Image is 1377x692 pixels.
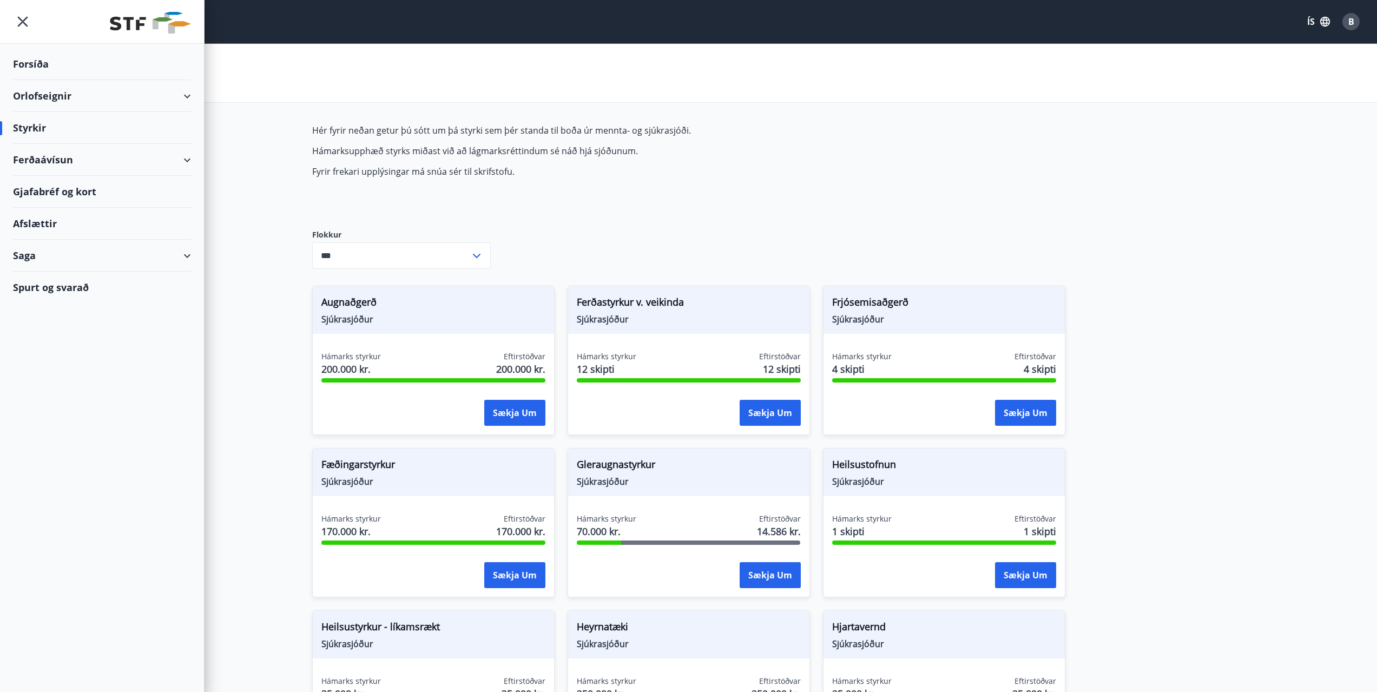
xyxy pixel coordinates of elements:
[321,351,381,362] span: Hámarks styrkur
[321,295,545,313] span: Augnaðgerð
[496,524,545,538] span: 170.000 kr.
[757,524,801,538] span: 14.586 kr.
[763,362,801,376] span: 12 skipti
[577,676,636,687] span: Hámarks styrkur
[321,513,381,524] span: Hámarks styrkur
[1014,676,1056,687] span: Eftirstöðvar
[1348,16,1354,28] span: B
[13,272,191,303] div: Spurt og svarað
[1014,513,1056,524] span: Eftirstöðvar
[321,313,545,325] span: Sjúkrasjóður
[759,513,801,524] span: Eftirstöðvar
[504,351,545,362] span: Eftirstöðvar
[577,313,801,325] span: Sjúkrasjóður
[1301,12,1336,31] button: ÍS
[577,295,801,313] span: Ferðastyrkur v. veikinda
[496,362,545,376] span: 200.000 kr.
[13,176,191,208] div: Gjafabréf og kort
[484,562,545,588] button: Sækja um
[577,524,636,538] span: 70.000 kr.
[312,124,823,136] p: Hér fyrir neðan getur þú sótt um þá styrki sem þér standa til boða úr mennta- og sjúkrasjóði.
[832,619,1056,638] span: Hjartavernd
[13,80,191,112] div: Orlofseignir
[832,524,892,538] span: 1 skipti
[321,457,545,476] span: Fæðingarstyrkur
[13,112,191,144] div: Styrkir
[832,362,892,376] span: 4 skipti
[13,12,32,31] button: menu
[13,208,191,240] div: Afslættir
[1338,9,1364,35] button: B
[832,676,892,687] span: Hámarks styrkur
[1014,351,1056,362] span: Eftirstöðvar
[832,638,1056,650] span: Sjúkrasjóður
[110,12,191,34] img: union_logo
[832,313,1056,325] span: Sjúkrasjóður
[759,676,801,687] span: Eftirstöðvar
[312,145,823,157] p: Hámarksupphæð styrks miðast við að lágmarksréttindum sé náð hjá sjóðunum.
[577,619,801,638] span: Heyrnatæki
[832,476,1056,487] span: Sjúkrasjóður
[577,457,801,476] span: Gleraugnastyrkur
[995,562,1056,588] button: Sækja um
[740,400,801,426] button: Sækja um
[321,638,545,650] span: Sjúkrasjóður
[13,144,191,176] div: Ferðaávísun
[321,476,545,487] span: Sjúkrasjóður
[759,351,801,362] span: Eftirstöðvar
[321,524,381,538] span: 170.000 kr.
[577,351,636,362] span: Hámarks styrkur
[1024,524,1056,538] span: 1 skipti
[832,457,1056,476] span: Heilsustofnun
[832,351,892,362] span: Hámarks styrkur
[13,48,191,80] div: Forsíða
[740,562,801,588] button: Sækja um
[321,676,381,687] span: Hámarks styrkur
[995,400,1056,426] button: Sækja um
[484,400,545,426] button: Sækja um
[312,166,823,177] p: Fyrir frekari upplýsingar má snúa sér til skrifstofu.
[832,513,892,524] span: Hámarks styrkur
[504,676,545,687] span: Eftirstöðvar
[1024,362,1056,376] span: 4 skipti
[577,362,636,376] span: 12 skipti
[321,619,545,638] span: Heilsustyrkur - líkamsrækt
[13,240,191,272] div: Saga
[504,513,545,524] span: Eftirstöðvar
[321,362,381,376] span: 200.000 kr.
[832,295,1056,313] span: Frjósemisaðgerð
[577,513,636,524] span: Hámarks styrkur
[577,638,801,650] span: Sjúkrasjóður
[312,229,491,240] label: Flokkur
[577,476,801,487] span: Sjúkrasjóður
